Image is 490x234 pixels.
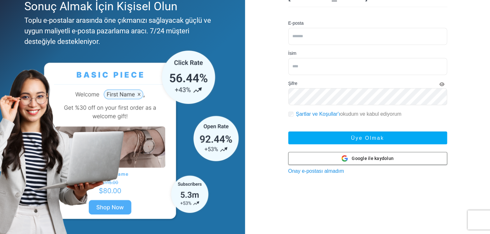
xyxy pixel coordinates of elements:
font: Şifre [288,81,298,86]
font: Üye olmak [351,135,384,141]
i: Şifreyi Göster [439,82,445,87]
a: Şartlar ve Koşullar'ı [296,111,340,117]
button: Google ile kaydolun [288,152,447,165]
font: Toplu e-postalar arasında öne çıkmanızı sağlayacak güçlü ve uygun maliyetli e-posta pazarlama ara... [24,16,211,46]
font: E-posta [288,21,304,26]
a: Onay e-postası almadım [288,168,344,174]
font: İsim [288,51,297,56]
font: okudum ve kabul ediyorum [340,111,401,117]
button: Üye olmak [288,131,447,144]
font: Google ile kaydolun [352,156,394,161]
